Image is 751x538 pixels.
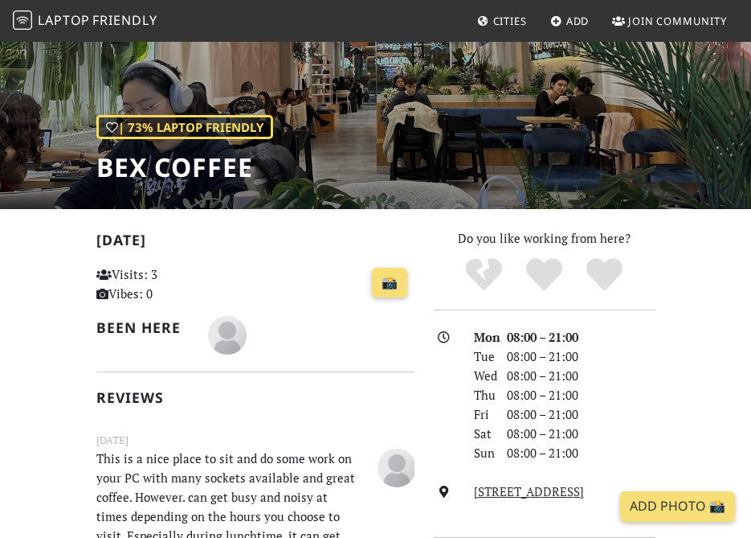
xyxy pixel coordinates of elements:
[497,443,664,462] div: 08:00 – 21:00
[434,228,655,248] p: Do you like working from here?
[464,366,498,385] div: Wed
[497,347,664,366] div: 08:00 – 21:00
[13,10,32,30] img: LaptopFriendly
[13,7,157,35] a: LaptopFriendly LaptopFriendly
[464,405,498,424] div: Fri
[96,232,414,255] h2: [DATE]
[574,257,635,293] div: Definitely!
[628,14,727,28] span: Join Community
[454,257,514,293] div: No
[92,11,157,29] span: Friendly
[208,316,247,355] img: blank-535327c66bd565773addf3077783bbfce4b00ec00e9fd257753287c682c7fa38.png
[464,443,498,462] div: Sun
[471,6,533,35] a: Cities
[544,6,596,35] a: Add
[372,268,407,298] a: 📸
[497,424,664,443] div: 08:00 – 21:00
[464,385,498,405] div: Thu
[497,366,664,385] div: 08:00 – 21:00
[96,115,273,139] div: | 73% Laptop Friendly
[96,265,190,303] p: Visits: 3 Vibes: 0
[38,11,90,29] span: Laptop
[566,14,590,28] span: Add
[96,152,273,183] h1: Bex Coffee
[606,6,733,35] a: Join Community
[464,424,498,443] div: Sat
[497,405,664,424] div: 08:00 – 21:00
[497,385,664,405] div: 08:00 – 21:00
[87,432,424,449] small: [DATE]
[378,449,416,487] img: blank-535327c66bd565773addf3077783bbfce4b00ec00e9fd257753287c682c7fa38.png
[96,319,190,336] h2: Been here
[464,347,498,366] div: Tue
[497,327,664,347] div: 08:00 – 21:00
[620,491,735,522] a: Add Photo 📸
[514,257,574,293] div: Yes
[493,14,527,28] span: Cities
[464,327,498,347] div: Mon
[208,325,247,341] span: Sree S
[378,458,416,474] span: Sree S
[96,389,414,406] h2: Reviews
[474,483,584,499] a: [STREET_ADDRESS]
